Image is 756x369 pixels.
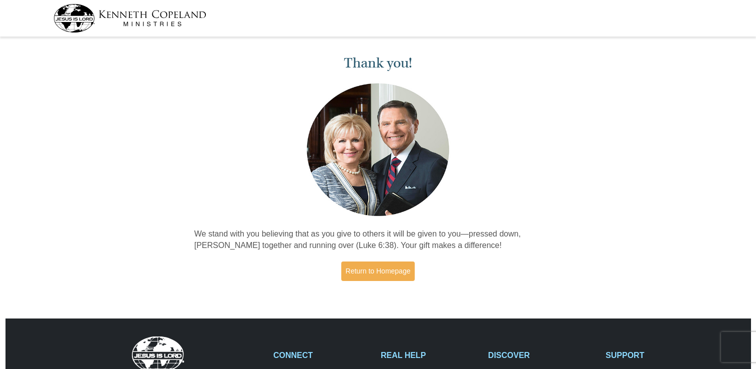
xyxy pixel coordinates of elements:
[194,55,562,71] h1: Thank you!
[304,81,452,218] img: Kenneth and Gloria
[488,350,595,360] h2: DISCOVER
[606,350,703,360] h2: SUPPORT
[194,228,562,251] p: We stand with you believing that as you give to others it will be given to you—pressed down, [PER...
[341,261,415,281] a: Return to Homepage
[273,350,370,360] h2: CONNECT
[381,350,478,360] h2: REAL HELP
[53,4,206,32] img: kcm-header-logo.svg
